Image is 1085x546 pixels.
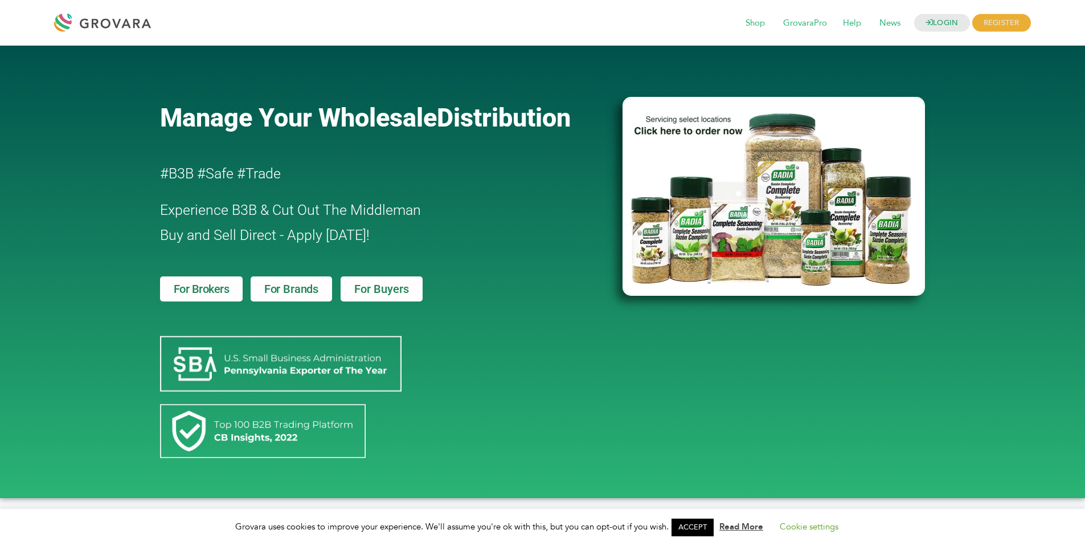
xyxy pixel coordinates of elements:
[341,276,423,301] a: For Buyers
[235,521,850,532] span: Grovara uses cookies to improve your experience. We'll assume you're ok with this, but you can op...
[914,14,970,32] a: LOGIN
[160,161,558,186] h2: #B3B #Safe #Trade
[775,13,835,34] span: GrovaraPro
[251,276,332,301] a: For Brands
[738,13,773,34] span: Shop
[160,103,604,133] a: Manage Your WholesaleDistribution
[871,17,908,30] a: News
[437,103,571,133] span: Distribution
[738,17,773,30] a: Shop
[160,103,437,133] span: Manage Your Wholesale
[264,283,318,295] span: For Brands
[835,17,869,30] a: Help
[780,521,838,532] a: Cookie settings
[972,14,1031,32] span: REGISTER
[719,521,763,532] a: Read More
[354,283,409,295] span: For Buyers
[160,202,421,218] span: Experience B3B & Cut Out The Middleman
[835,13,869,34] span: Help
[775,17,835,30] a: GrovaraPro
[871,13,908,34] span: News
[160,276,243,301] a: For Brokers
[160,227,370,243] span: Buy and Sell Direct - Apply [DATE]!
[672,519,714,536] a: ACCEPT
[174,283,230,295] span: For Brokers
